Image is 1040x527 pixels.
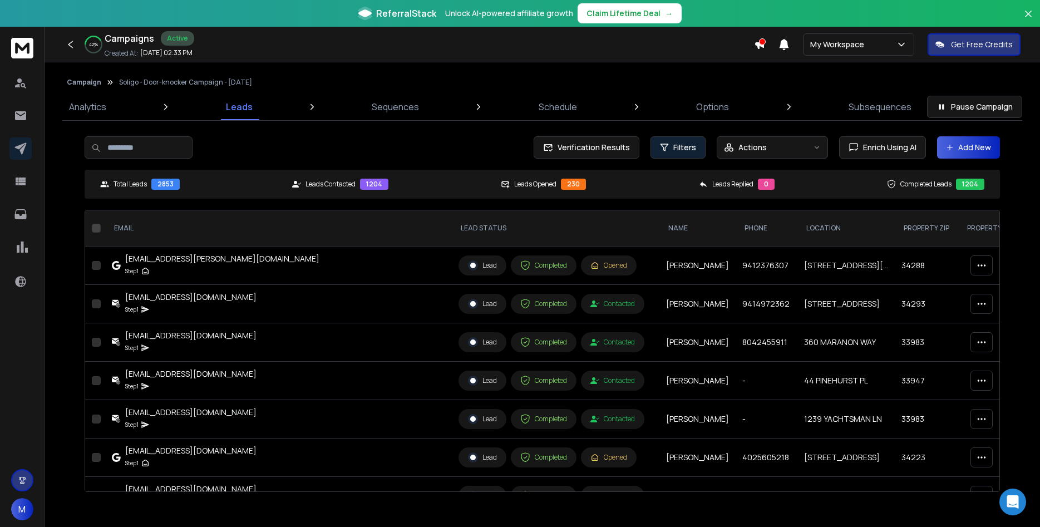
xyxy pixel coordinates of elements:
[797,477,895,515] td: [STREET_ADDRESS]
[365,93,426,120] a: Sequences
[534,136,639,159] button: Verification Results
[62,93,113,120] a: Analytics
[125,381,139,392] p: Step 1
[797,400,895,439] td: 1239 YACHTSMAN LN
[125,265,139,277] p: Step 1
[452,210,659,247] th: LEAD STATUS
[895,210,958,247] th: Property Zip
[859,142,916,153] span: Enrich Using AI
[67,78,101,87] button: Campaign
[125,342,139,353] p: Step 1
[895,477,958,515] td: 34286
[736,247,797,285] td: 9412376307
[520,452,567,462] div: Completed
[105,32,154,45] h1: Campaigns
[659,439,736,477] td: [PERSON_NAME]
[151,179,180,190] div: 2853
[553,142,630,153] span: Verification Results
[797,362,895,400] td: 44 PINEHURST PL
[797,323,895,362] td: 360 MARANON WAY
[696,100,729,114] p: Options
[305,180,356,189] p: Leads Contacted
[468,260,497,270] div: Lead
[590,453,627,462] div: Opened
[578,3,682,23] button: Claim Lifetime Deal→
[951,39,1013,50] p: Get Free Credits
[561,179,586,190] div: 230
[659,285,736,323] td: [PERSON_NAME]
[69,100,106,114] p: Analytics
[937,136,1000,159] button: Add New
[849,100,911,114] p: Subsequences
[590,261,627,270] div: Opened
[712,180,753,189] p: Leads Replied
[895,362,958,400] td: 33947
[468,452,497,462] div: Lead
[659,400,736,439] td: [PERSON_NAME]
[119,78,252,87] p: Soligo - Door-knocker Campaign - [DATE]
[673,142,696,153] span: Filters
[514,180,556,189] p: Leads Opened
[797,439,895,477] td: [STREET_ADDRESS]
[520,260,567,270] div: Completed
[125,292,257,303] div: [EMAIL_ADDRESS][DOMAIN_NAME]
[665,8,673,19] span: →
[839,136,926,159] button: Enrich Using AI
[376,7,436,20] span: ReferralStack
[468,299,497,309] div: Lead
[928,33,1021,56] button: Get Free Credits
[659,247,736,285] td: [PERSON_NAME]
[445,8,573,19] p: Unlock AI-powered affiliate growth
[468,376,497,386] div: Lead
[105,210,452,247] th: EMAIL
[659,210,736,247] th: NAME
[736,400,797,439] td: -
[125,330,257,341] div: [EMAIL_ADDRESS][DOMAIN_NAME]
[520,414,567,424] div: Completed
[468,491,497,501] div: Lead
[590,299,635,308] div: Contacted
[797,285,895,323] td: [STREET_ADDRESS]
[125,484,257,495] div: [EMAIL_ADDRESS][DOMAIN_NAME]
[927,96,1022,118] button: Pause Campaign
[590,376,635,385] div: Contacted
[895,285,958,323] td: 34293
[226,100,253,114] p: Leads
[89,41,98,48] p: 42 %
[532,93,584,120] a: Schedule
[590,415,635,423] div: Contacted
[895,400,958,439] td: 33983
[736,323,797,362] td: 8042455911
[738,142,767,153] p: Actions
[468,337,497,347] div: Lead
[895,439,958,477] td: 34223
[125,304,139,315] p: Step 1
[659,477,736,515] td: [PERSON_NAME]
[590,338,635,347] div: Contacted
[797,210,895,247] th: location
[125,445,257,456] div: [EMAIL_ADDRESS][DOMAIN_NAME]
[219,93,259,120] a: Leads
[736,439,797,477] td: 4025605218
[125,368,257,380] div: [EMAIL_ADDRESS][DOMAIN_NAME]
[140,48,193,57] p: [DATE] 02:33 PM
[520,376,567,386] div: Completed
[468,414,497,424] div: Lead
[736,477,797,515] td: 9412140376
[539,100,577,114] p: Schedule
[520,491,567,501] div: Completed
[11,498,33,520] button: M
[842,93,918,120] a: Subsequences
[125,419,139,430] p: Step 1
[758,179,775,190] div: 0
[105,49,138,58] p: Created At:
[659,323,736,362] td: [PERSON_NAME]
[956,179,984,190] div: 1204
[520,299,567,309] div: Completed
[895,323,958,362] td: 33983
[659,362,736,400] td: [PERSON_NAME]
[1021,7,1036,33] button: Close banner
[125,253,319,264] div: [EMAIL_ADDRESS][PERSON_NAME][DOMAIN_NAME]
[797,247,895,285] td: [STREET_ADDRESS][PERSON_NAME]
